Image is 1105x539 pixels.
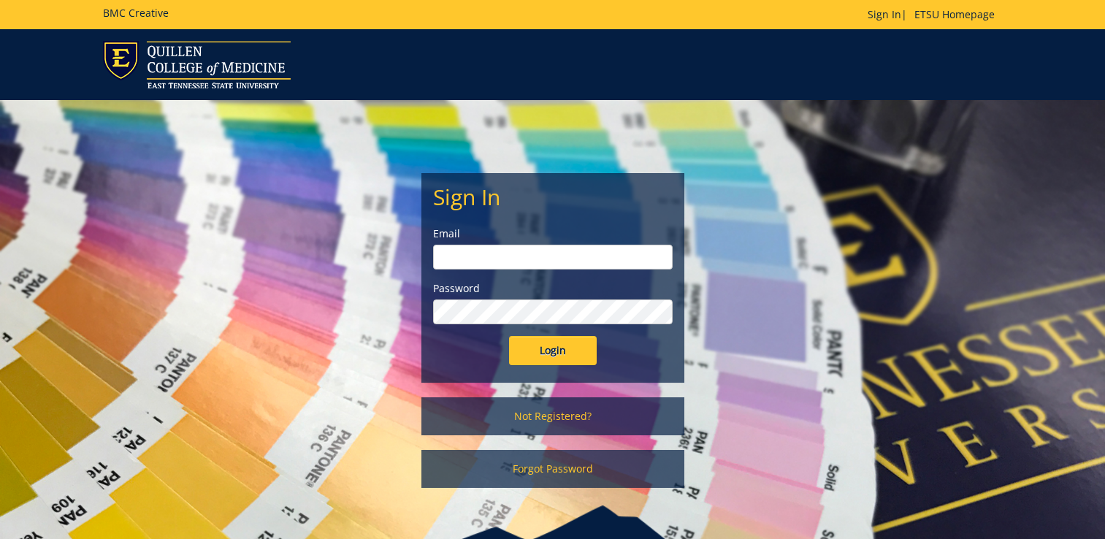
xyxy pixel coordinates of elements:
p: | [868,7,1002,22]
img: ETSU logo [103,41,291,88]
a: Sign In [868,7,901,21]
label: Password [433,281,673,296]
h2: Sign In [433,185,673,209]
a: ETSU Homepage [907,7,1002,21]
h5: BMC Creative [103,7,169,18]
label: Email [433,226,673,241]
a: Forgot Password [421,450,684,488]
a: Not Registered? [421,397,684,435]
input: Login [509,336,597,365]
